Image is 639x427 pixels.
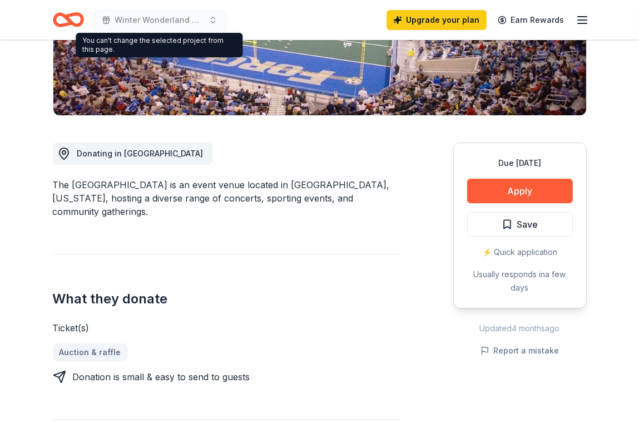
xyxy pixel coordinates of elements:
[467,179,573,203] button: Apply
[53,321,400,335] div: Ticket(s)
[93,9,226,31] button: Winter Wonderland Ball: Adult Prom
[53,178,400,218] div: The [GEOGRAPHIC_DATA] is an event venue located in [GEOGRAPHIC_DATA], [US_STATE], hosting a diver...
[491,10,571,30] a: Earn Rewards
[387,10,487,30] a: Upgrade your plan
[517,217,538,232] span: Save
[73,370,250,384] div: Donation is small & easy to send to guests
[453,322,587,335] div: Updated 4 months ago
[467,246,573,259] div: ⚡️ Quick application
[53,7,84,33] a: Home
[53,343,128,361] a: Auction & raffle
[53,290,400,308] h2: What they donate
[481,344,559,357] button: Report a mistake
[77,149,204,158] span: Donating in [GEOGRAPHIC_DATA]
[76,33,242,57] div: You can't change the selected project from this page.
[467,212,573,237] button: Save
[115,13,204,27] span: Winter Wonderland Ball: Adult Prom
[467,268,573,295] div: Usually responds in a few days
[467,156,573,170] div: Due [DATE]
